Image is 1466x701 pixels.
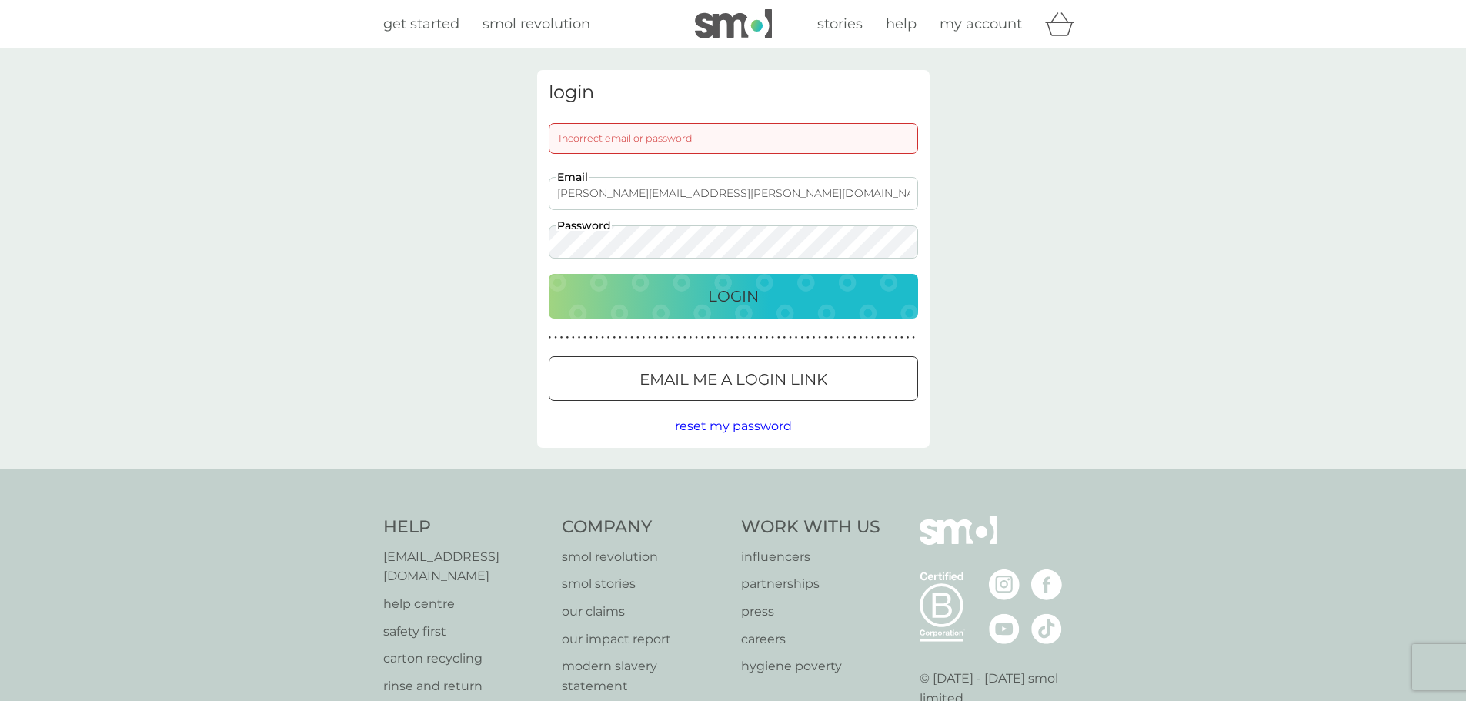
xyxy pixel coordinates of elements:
p: ● [701,334,704,342]
p: ● [830,334,833,342]
p: ● [572,334,575,342]
p: ● [583,334,586,342]
p: ● [871,334,874,342]
a: get started [383,13,459,35]
p: ● [824,334,827,342]
p: ● [860,334,863,342]
a: stories [817,13,863,35]
p: Login [708,284,759,309]
img: smol [695,9,772,38]
p: safety first [383,622,547,642]
a: careers [741,629,880,649]
a: carton recycling [383,649,547,669]
div: basket [1045,8,1084,39]
p: ● [690,334,693,342]
p: ● [736,334,740,342]
p: ● [907,334,910,342]
a: help centre [383,594,547,614]
p: ● [706,334,710,342]
a: our impact report [562,629,726,649]
p: press [741,602,880,622]
p: ● [666,334,669,342]
p: ● [883,334,886,342]
a: smol revolution [483,13,590,35]
p: ● [800,334,803,342]
p: ● [630,334,633,342]
p: ● [672,334,675,342]
p: ● [730,334,733,342]
span: my account [940,15,1022,32]
a: influencers [741,547,880,567]
img: visit the smol Tiktok page [1031,613,1062,644]
p: ● [596,334,599,342]
a: modern slavery statement [562,656,726,696]
p: ● [695,334,698,342]
p: ● [818,334,821,342]
p: ● [660,334,663,342]
a: my account [940,13,1022,35]
p: ● [760,334,763,342]
a: smol stories [562,574,726,594]
p: ● [607,334,610,342]
a: partnerships [741,574,880,594]
span: reset my password [675,419,792,433]
p: ● [683,334,686,342]
img: visit the smol Youtube page [989,613,1020,644]
p: ● [912,334,915,342]
h4: Help [383,516,547,539]
a: help [886,13,917,35]
img: visit the smol Facebook page [1031,569,1062,600]
p: ● [654,334,657,342]
p: ● [877,334,880,342]
p: ● [900,334,903,342]
p: ● [753,334,756,342]
p: ● [601,334,604,342]
img: smol [920,516,997,568]
p: ● [677,334,680,342]
p: ● [789,334,792,342]
img: visit the smol Instagram page [989,569,1020,600]
h4: Work With Us [741,516,880,539]
p: ● [625,334,628,342]
p: ● [813,334,816,342]
p: ● [613,334,616,342]
p: ● [589,334,593,342]
p: ● [806,334,810,342]
p: ● [549,334,552,342]
a: rinse and return [383,676,547,696]
p: ● [783,334,786,342]
button: Email me a login link [549,356,918,401]
p: ● [566,334,569,342]
p: ● [894,334,897,342]
p: ● [619,334,622,342]
p: ● [842,334,845,342]
a: our claims [562,602,726,622]
span: get started [383,15,459,32]
p: ● [578,334,581,342]
span: stories [817,15,863,32]
p: ● [554,334,557,342]
a: [EMAIL_ADDRESS][DOMAIN_NAME] [383,547,547,586]
a: hygiene poverty [741,656,880,676]
p: ● [865,334,868,342]
a: smol revolution [562,547,726,567]
button: reset my password [675,416,792,436]
p: ● [719,334,722,342]
p: ● [748,334,751,342]
button: Login [549,274,918,319]
span: help [886,15,917,32]
p: ● [889,334,892,342]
